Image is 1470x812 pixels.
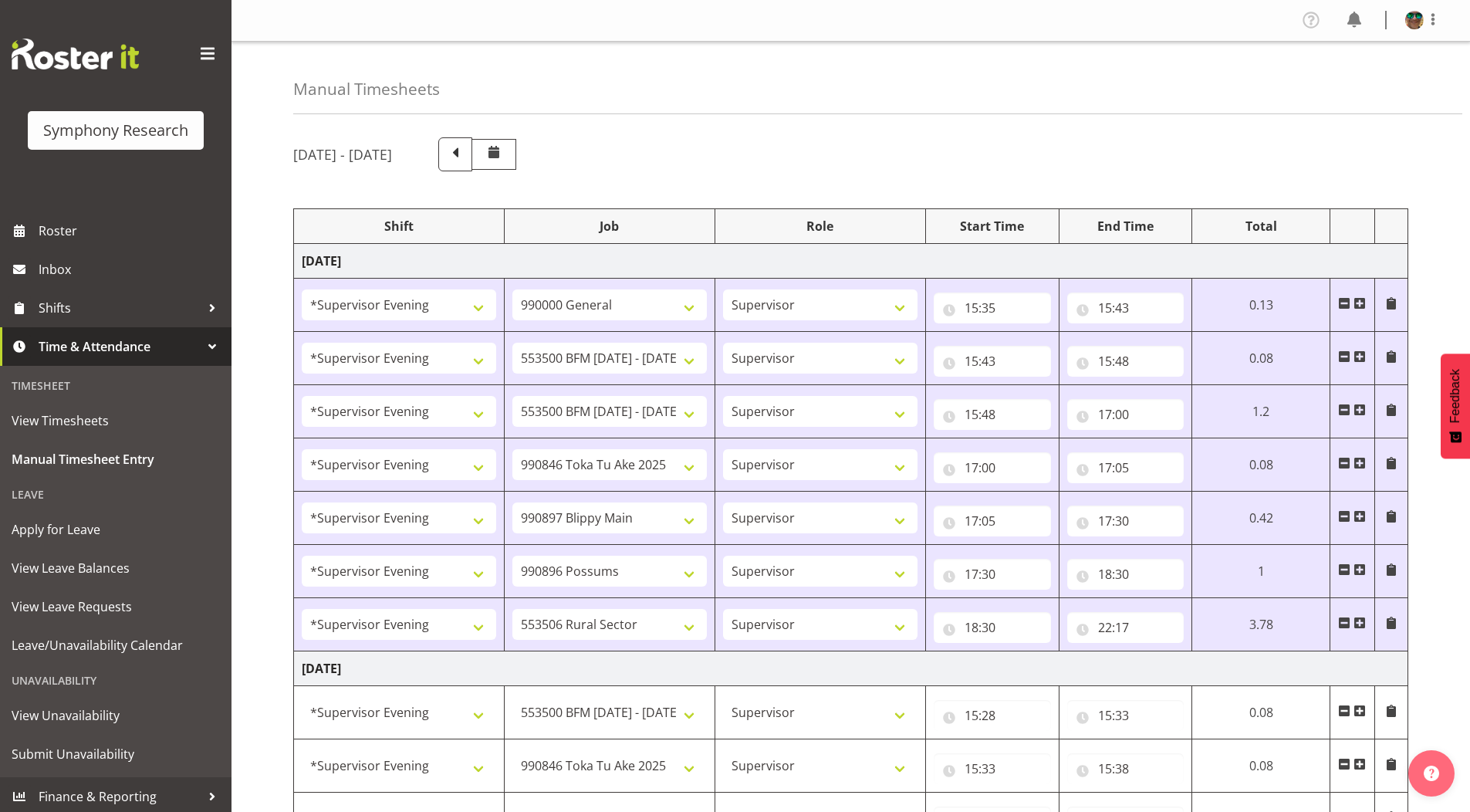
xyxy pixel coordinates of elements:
[1192,739,1330,793] td: 0.08
[1067,700,1184,731] input: Click to select...
[1192,492,1330,545] td: 0.42
[12,595,220,618] span: View Leave Requests
[39,296,201,320] span: Shifts
[1067,559,1184,590] input: Click to select...
[39,219,224,242] span: Roster
[12,557,220,580] span: View Leave Balances
[1067,612,1184,643] input: Click to select...
[4,440,228,479] a: Manual Timesheet Entry
[12,448,220,471] span: Manual Timesheet Entry
[934,293,1051,323] input: Click to select...
[12,634,220,657] span: Leave/Unavailability Calendar
[1192,545,1330,598] td: 1
[12,743,220,766] span: Submit Unavailability
[1067,346,1184,377] input: Click to select...
[39,258,224,281] span: Inbox
[1067,293,1184,323] input: Click to select...
[1200,217,1322,235] div: Total
[934,452,1051,483] input: Click to select...
[934,346,1051,377] input: Click to select...
[1405,11,1424,29] img: said-a-husainf550afc858a57597b0cc8f557ce64376.png
[934,559,1051,590] input: Click to select...
[1067,753,1184,784] input: Click to select...
[1067,399,1184,430] input: Click to select...
[1192,385,1330,438] td: 1.2
[4,510,228,549] a: Apply for Leave
[4,665,228,696] div: Unavailability
[39,785,201,808] span: Finance & Reporting
[1192,438,1330,492] td: 0.08
[4,370,228,401] div: Timesheet
[293,80,440,98] h4: Manual Timesheets
[1424,766,1439,781] img: help-xxl-2.png
[512,217,707,235] div: Job
[1441,354,1470,458] button: Feedback - Show survey
[934,217,1051,235] div: Start Time
[934,753,1051,784] input: Click to select...
[934,700,1051,731] input: Click to select...
[934,612,1051,643] input: Click to select...
[12,409,220,432] span: View Timesheets
[1192,279,1330,332] td: 0.13
[293,146,392,163] h5: [DATE] - [DATE]
[4,696,228,735] a: View Unavailability
[1067,217,1184,235] div: End Time
[1192,598,1330,651] td: 3.78
[1192,332,1330,385] td: 0.08
[4,626,228,665] a: Leave/Unavailability Calendar
[1192,686,1330,739] td: 0.08
[12,704,220,727] span: View Unavailability
[1067,452,1184,483] input: Click to select...
[12,39,139,69] img: Rosterit website logo
[302,217,496,235] div: Shift
[43,119,188,142] div: Symphony Research
[4,401,228,440] a: View Timesheets
[12,518,220,541] span: Apply for Leave
[39,335,201,358] span: Time & Attendance
[1448,369,1462,423] span: Feedback
[4,549,228,587] a: View Leave Balances
[934,506,1051,536] input: Click to select...
[723,217,917,235] div: Role
[934,399,1051,430] input: Click to select...
[294,244,1408,279] td: [DATE]
[294,651,1408,686] td: [DATE]
[4,587,228,626] a: View Leave Requests
[1067,506,1184,536] input: Click to select...
[4,479,228,510] div: Leave
[4,735,228,773] a: Submit Unavailability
